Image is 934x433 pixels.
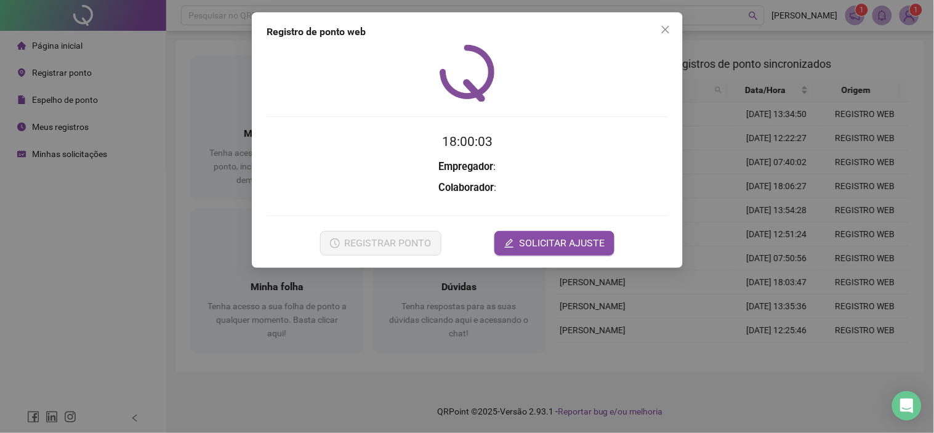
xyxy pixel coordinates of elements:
button: Close [656,20,675,39]
img: QRPoint [440,44,495,102]
h3: : [267,159,668,175]
strong: Empregador [438,161,493,172]
time: 18:00:03 [442,134,493,149]
div: Registro de ponto web [267,25,668,39]
strong: Colaborador [438,182,494,193]
span: close [661,25,670,34]
span: edit [504,238,514,248]
button: editSOLICITAR AJUSTE [494,231,614,256]
h3: : [267,180,668,196]
span: SOLICITAR AJUSTE [519,236,605,251]
div: Open Intercom Messenger [892,391,922,421]
button: REGISTRAR PONTO [320,231,441,256]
